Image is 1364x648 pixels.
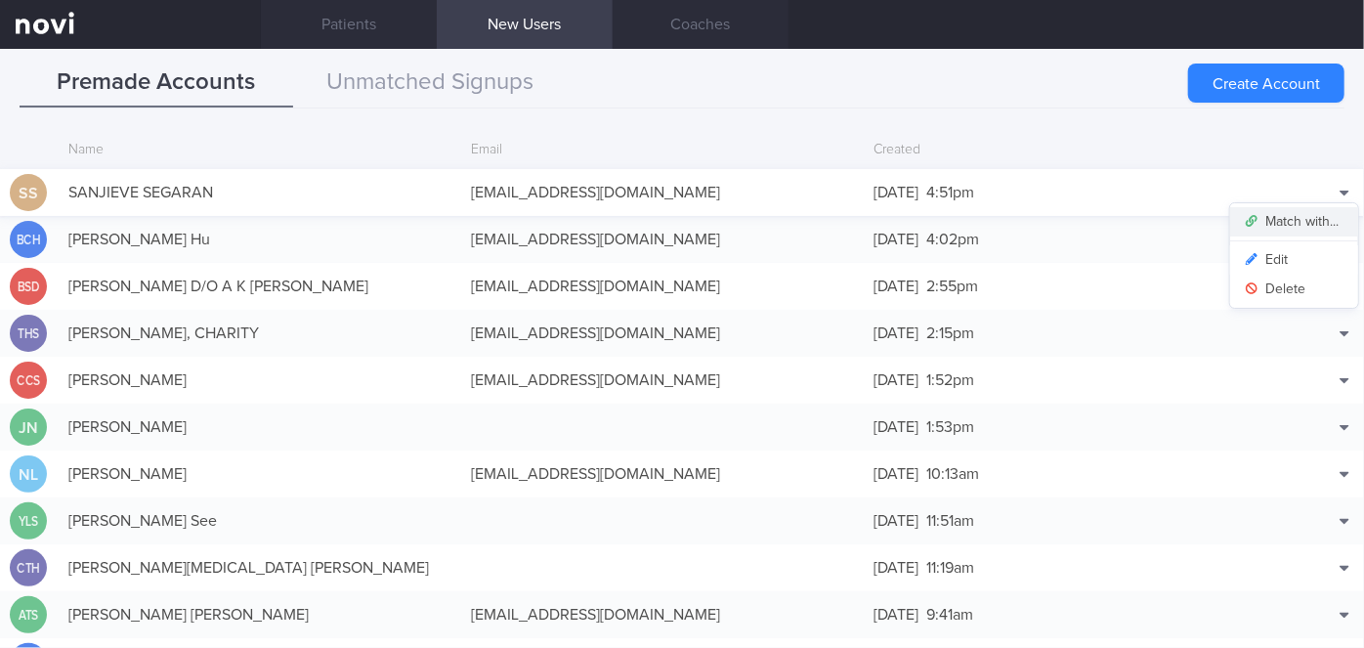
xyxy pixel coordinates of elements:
span: 10:13am [926,466,979,482]
span: [DATE] [874,560,918,576]
div: [EMAIL_ADDRESS][DOMAIN_NAME] [461,267,864,306]
div: [EMAIL_ADDRESS][DOMAIN_NAME] [461,361,864,400]
div: [EMAIL_ADDRESS][DOMAIN_NAME] [461,314,864,353]
div: [PERSON_NAME], CHARITY [59,314,461,353]
button: Create Account [1188,64,1344,103]
div: ATS [13,596,44,634]
div: JN [10,409,47,447]
span: 11:51am [926,513,974,529]
button: Delete [1230,275,1358,304]
div: THS [13,315,44,353]
span: [DATE] [874,325,918,341]
div: [PERSON_NAME] Hu [59,220,461,259]
span: [DATE] [874,419,918,435]
div: Name [59,132,461,169]
div: [PERSON_NAME] [59,361,461,400]
span: 4:02pm [926,232,979,247]
div: [EMAIL_ADDRESS][DOMAIN_NAME] [461,595,864,634]
span: 1:53pm [926,419,974,435]
span: 1:52pm [926,372,974,388]
div: [EMAIL_ADDRESS][DOMAIN_NAME] [461,220,864,259]
div: [EMAIL_ADDRESS][DOMAIN_NAME] [461,173,864,212]
span: 2:15pm [926,325,974,341]
div: [PERSON_NAME][MEDICAL_DATA] [PERSON_NAME] [59,548,461,587]
div: CCS [13,362,44,400]
div: [PERSON_NAME] [PERSON_NAME] [59,595,461,634]
div: Email [461,132,864,169]
span: 9:41am [926,607,973,623]
span: [DATE] [874,466,918,482]
div: BSD [13,268,44,306]
div: BCH [13,221,44,259]
div: [PERSON_NAME] D/O A K [PERSON_NAME] [59,267,461,306]
div: [PERSON_NAME] [59,454,461,494]
div: Created [864,132,1266,169]
div: SANJIEVE SEGARAN [59,173,461,212]
button: Premade Accounts [20,59,293,108]
div: [PERSON_NAME] See [59,501,461,540]
span: 11:19am [926,560,974,576]
span: 4:51pm [926,185,974,200]
button: Unmatched Signups [293,59,567,108]
div: [PERSON_NAME] [59,408,461,447]
span: [DATE] [874,513,918,529]
span: 2:55pm [926,279,978,294]
div: SS [10,174,47,212]
span: [DATE] [874,232,918,247]
div: YLS [13,502,44,540]
div: CTH [13,549,44,587]
div: NL [10,455,47,494]
span: [DATE] [874,607,918,623]
span: [DATE] [874,372,918,388]
span: [DATE] [874,279,918,294]
span: [DATE] [874,185,918,200]
button: Edit [1230,245,1358,275]
div: [EMAIL_ADDRESS][DOMAIN_NAME] [461,454,864,494]
button: Match with... [1230,207,1358,237]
